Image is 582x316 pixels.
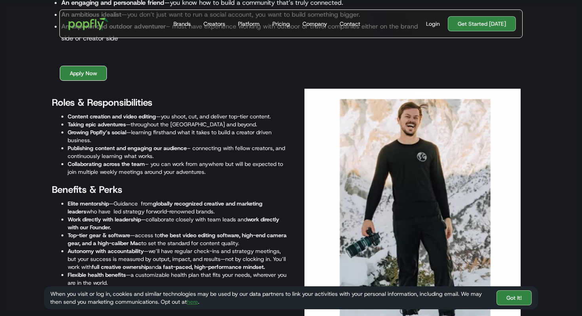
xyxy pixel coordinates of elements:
strong: Publishing content and engaging our audience [68,145,187,152]
strong: Collaborating across the team [68,160,145,168]
li: – you can work from anywhere but will be expected to join multiple weekly meetings around your ad... [68,160,287,176]
li: —access to to set the standard for content quality. [68,231,287,247]
strong: Taking epic adventures [68,121,126,128]
a: Apply Now [60,66,107,81]
li: —Guidance from who have led strategy forworld-renowned brands. [68,200,287,215]
a: here [187,298,198,305]
a: Get Started [DATE] [448,16,516,31]
strong: Elite mentorship [68,200,109,207]
a: Creators [200,10,228,38]
a: Platform [235,10,263,38]
strong: Benefits & Perks [52,183,122,196]
strong: globally recognized creative and marketing leaders [68,200,262,215]
li: —you shoot, cut, and deliver top-tier content. [68,112,287,120]
a: Contact [337,10,363,38]
strong: a fast-paced, high-performance mindset. [158,263,265,270]
div: Brands [173,20,191,28]
div: Contact [340,20,360,28]
p: ‍ [52,48,424,58]
div: Company [302,20,327,28]
strong: Autonomy with accountability [68,247,144,255]
a: Brands [170,10,194,38]
a: Got It! [496,290,532,305]
div: Creators [204,20,225,28]
strong: full creative ownership [92,263,149,270]
a: Pricing [269,10,293,38]
li: —you don’t just want to run a social account, you want to build something bigger. [61,9,424,21]
strong: Growing Popfly’s social [68,129,126,136]
strong: Content creation and video editing [68,113,156,120]
li: – connecting with fellow creators, and continuously learning what works. [68,144,287,160]
strong: the best video editing software, high-end camera gear, and a high-caliber Mac [68,232,287,247]
li: —collaborate closely with team leads and [68,215,287,231]
div: Login [426,20,440,28]
a: home [63,12,114,36]
li: —throughout the [GEOGRAPHIC_DATA] and beyond. [68,120,287,128]
strong: Flexible health benefits [68,271,126,278]
li: —a customizable health plan that fits your needs, wherever you are in the world. [68,271,287,287]
li: —learning firsthand what it takes to build a creator driven business. [68,128,287,144]
strong: Roles & Responsibilities [52,96,152,109]
div: Pricing [272,20,290,28]
div: When you visit or log in, cookies and similar technologies may be used by our data partners to li... [50,290,490,306]
strong: Work directly with leadership [68,216,141,223]
a: Login [423,20,443,28]
div: Platform [238,20,260,28]
strong: Top-tier gear & software [68,232,130,239]
a: Company [299,10,330,38]
strong: work directly with our Founder. [68,216,279,231]
li: —we’ll have regular check-ins and strategy meetings, but your success is measured by output, impa... [68,247,287,271]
